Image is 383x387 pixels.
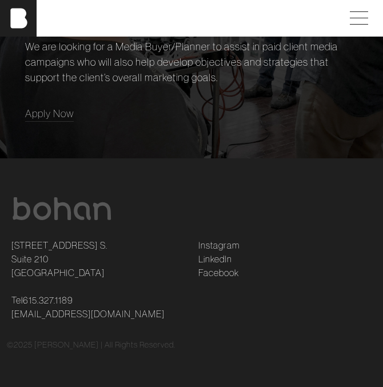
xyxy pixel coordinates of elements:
[25,39,358,85] p: We are looking for a Media Buyer/Planner to assist in paid client media campaigns who will also h...
[198,266,239,280] a: Facebook
[11,238,107,280] a: [STREET_ADDRESS] S.Suite 210[GEOGRAPHIC_DATA]
[198,252,232,266] a: LinkedIn
[34,339,175,351] p: [PERSON_NAME] | All Rights Reserved.
[25,106,74,121] a: Apply Now
[11,293,185,321] p: Tel
[11,197,112,220] img: bohan logo
[11,307,165,321] a: [EMAIL_ADDRESS][DOMAIN_NAME]
[23,293,73,307] a: 615.327.1189
[25,107,74,120] span: Apply Now
[7,339,376,351] div: © 2025
[198,238,240,252] a: Instagram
